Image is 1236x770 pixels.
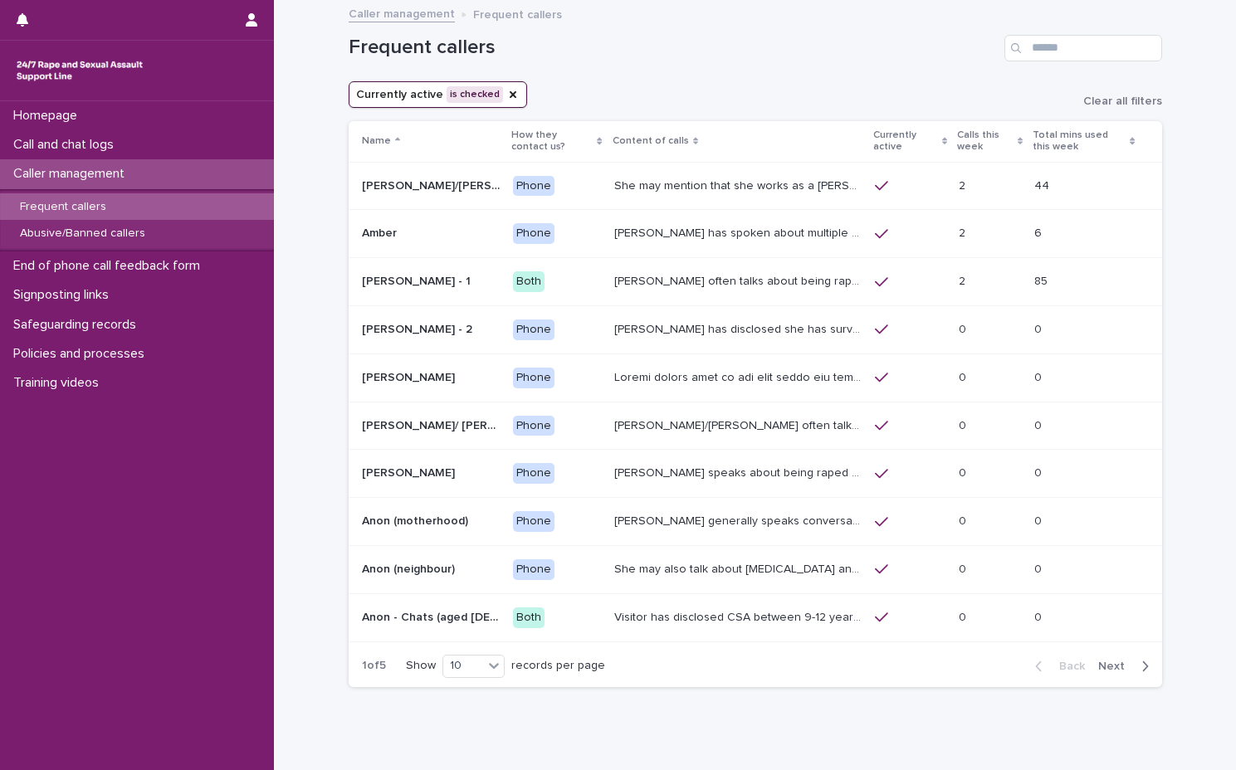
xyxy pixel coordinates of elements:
p: 2 [959,223,969,241]
p: 0 [1034,319,1045,337]
p: Calls this week [957,126,1014,157]
p: Caller management [7,166,138,182]
p: 2 [959,271,969,289]
p: 6 [1034,223,1045,241]
div: Both [513,271,545,292]
p: [PERSON_NAME] [362,463,458,480]
p: Abusive/Banned callers [7,227,159,241]
p: Anon - Chats (aged 16 -17) [362,607,504,625]
p: 0 [959,416,970,433]
div: Phone [513,368,554,388]
p: [PERSON_NAME] - 1 [362,271,474,289]
div: Phone [513,463,554,484]
p: She may mention that she works as a Nanny, looking after two children. Abbie / Emily has let us k... [614,176,865,193]
p: Anon (motherhood) [362,511,471,529]
p: 44 [1034,176,1053,193]
p: 0 [1034,463,1045,480]
div: Both [513,607,545,628]
tr: [PERSON_NAME] - 1[PERSON_NAME] - 1 Both[PERSON_NAME] often talks about being raped a night before... [349,258,1162,306]
tr: Anon (motherhood)Anon (motherhood) Phone[PERSON_NAME] generally speaks conversationally about man... [349,498,1162,546]
p: Call and chat logs [7,137,127,153]
img: rhQMoQhaT3yELyF149Cw [13,54,146,87]
p: [PERSON_NAME]/ [PERSON_NAME] [362,416,504,433]
p: 0 [1034,559,1045,577]
div: Phone [513,511,554,532]
p: 0 [1034,368,1045,385]
p: 0 [1034,416,1045,433]
p: Show [406,659,436,673]
p: Frequent callers [7,200,120,214]
p: Amy often talks about being raped a night before or 2 weeks ago or a month ago. She also makes re... [614,271,865,289]
p: She may also talk about child sexual abuse and about currently being physically disabled. She has... [614,559,865,577]
p: Visitor has disclosed CSA between 9-12 years of age involving brother in law who lifted them out ... [614,607,865,625]
p: Safeguarding records [7,317,149,333]
button: Clear all filters [1070,95,1162,107]
p: Homepage [7,108,90,124]
button: Next [1092,659,1162,674]
p: 0 [959,511,970,529]
tr: [PERSON_NAME]/[PERSON_NAME] (Anon/'I don't know'/'I can't remember')[PERSON_NAME]/[PERSON_NAME] (... [349,162,1162,210]
p: [PERSON_NAME] - 2 [362,319,476,337]
a: Caller management [349,3,455,22]
p: Total mins used this week [1033,126,1126,157]
p: Amber has spoken about multiple experiences of sexual abuse. Amber told us she is now 18 (as of 0... [614,223,865,241]
p: Abbie/Emily (Anon/'I don't know'/'I can't remember') [362,176,504,193]
div: Phone [513,559,554,580]
p: Signposting links [7,287,122,303]
p: Anna/Emma often talks about being raped at gunpoint at the age of 13/14 by her ex-partner, aged 1... [614,416,865,433]
p: 2 [959,176,969,193]
tr: [PERSON_NAME] - 2[PERSON_NAME] - 2 Phone[PERSON_NAME] has disclosed she has survived two rapes, o... [349,305,1162,353]
p: Currently active [873,126,938,157]
span: Back [1049,660,1085,672]
button: Currently active [349,81,527,108]
p: End of phone call feedback form [7,258,213,274]
p: 0 [959,607,970,625]
span: Next [1098,660,1135,672]
button: Back [1022,659,1092,674]
p: 85 [1034,271,1051,289]
p: 0 [959,368,970,385]
tr: [PERSON_NAME][PERSON_NAME] Phone[PERSON_NAME] speaks about being raped and abused by the police a... [349,450,1162,498]
p: Policies and processes [7,346,158,362]
p: Name [362,132,391,150]
input: Search [1004,35,1162,61]
span: Clear all filters [1083,95,1162,107]
p: How they contact us? [511,126,593,157]
div: Phone [513,416,554,436]
div: Phone [513,223,554,244]
div: 10 [443,657,483,675]
p: records per page [511,659,605,673]
p: Andrew shared that he has been raped and beaten by a group of men in or near his home twice withi... [614,368,865,385]
tr: Anon - Chats (aged [DEMOGRAPHIC_DATA])Anon - Chats (aged [DEMOGRAPHIC_DATA]) BothVisitor has disc... [349,593,1162,641]
p: Content of calls [613,132,689,150]
p: Frequent callers [473,4,562,22]
p: Caller generally speaks conversationally about many different things in her life and rarely speak... [614,511,865,529]
p: 0 [1034,511,1045,529]
p: [PERSON_NAME] [362,368,458,385]
p: Caller speaks about being raped and abused by the police and her ex-husband of 20 years. She has ... [614,463,865,480]
p: 0 [959,463,970,480]
tr: AmberAmber Phone[PERSON_NAME] has spoken about multiple experiences of [MEDICAL_DATA]. [PERSON_NA... [349,210,1162,258]
p: 0 [959,319,970,337]
tr: Anon (neighbour)Anon (neighbour) PhoneShe may also talk about [MEDICAL_DATA] and about currently ... [349,545,1162,593]
p: 0 [959,559,970,577]
p: 1 of 5 [349,646,399,686]
p: 0 [1034,607,1045,625]
p: Amy has disclosed she has survived two rapes, one in the UK and the other in Australia in 2013. S... [614,319,865,337]
p: Training videos [7,375,112,391]
div: Phone [513,319,554,340]
p: Amber [362,223,400,241]
h1: Frequent callers [349,36,998,60]
tr: [PERSON_NAME][PERSON_NAME] PhoneLoremi dolors amet co adi elit seddo eiu tempor in u labor et dol... [349,353,1162,402]
div: Phone [513,176,554,197]
tr: [PERSON_NAME]/ [PERSON_NAME][PERSON_NAME]/ [PERSON_NAME] Phone[PERSON_NAME]/[PERSON_NAME] often t... [349,402,1162,450]
p: Anon (neighbour) [362,559,458,577]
